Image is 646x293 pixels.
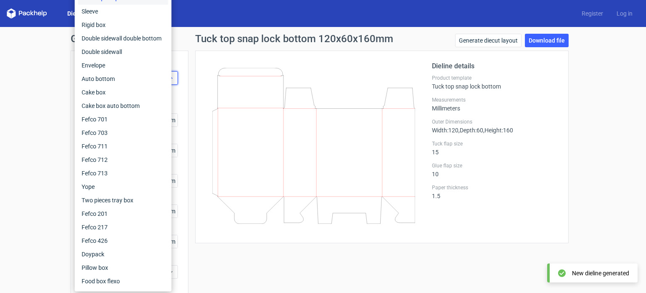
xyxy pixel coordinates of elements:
[610,9,639,18] a: Log in
[572,269,629,277] div: New dieline generated
[432,140,558,156] div: 15
[78,59,168,72] div: Envelope
[432,162,558,177] div: 10
[71,34,575,44] h1: Generate new dieline
[78,180,168,194] div: Yope
[78,126,168,140] div: Fefco 703
[432,75,558,81] label: Product template
[78,45,168,59] div: Double sidewall
[432,140,558,147] label: Tuck flap size
[78,86,168,99] div: Cake box
[78,247,168,261] div: Doypack
[575,9,610,18] a: Register
[61,9,96,18] a: Dielines
[432,118,558,125] label: Outer Dimensions
[78,18,168,32] div: Rigid box
[78,167,168,180] div: Fefco 713
[432,97,558,112] div: Millimeters
[483,127,513,134] span: , Height : 160
[78,99,168,113] div: Cake box auto bottom
[78,140,168,153] div: Fefco 711
[78,234,168,247] div: Fefco 426
[195,34,393,44] h1: Tuck top snap lock bottom 120x60x160mm
[432,184,558,191] label: Paper thickness
[78,261,168,274] div: Pillow box
[432,127,458,134] span: Width : 120
[432,75,558,90] div: Tuck top snap lock bottom
[458,127,483,134] span: , Depth : 60
[78,32,168,45] div: Double sidewall double bottom
[78,194,168,207] div: Two pieces tray box
[78,207,168,220] div: Fefco 201
[432,61,558,71] h2: Dieline details
[525,34,569,47] a: Download file
[432,162,558,169] label: Glue flap size
[78,274,168,288] div: Food box flexo
[78,153,168,167] div: Fefco 712
[432,97,558,103] label: Measurements
[78,220,168,234] div: Fefco 217
[455,34,522,47] a: Generate diecut layout
[432,184,558,199] div: 1.5
[78,5,168,18] div: Sleeve
[78,113,168,126] div: Fefco 701
[78,72,168,86] div: Auto bottom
